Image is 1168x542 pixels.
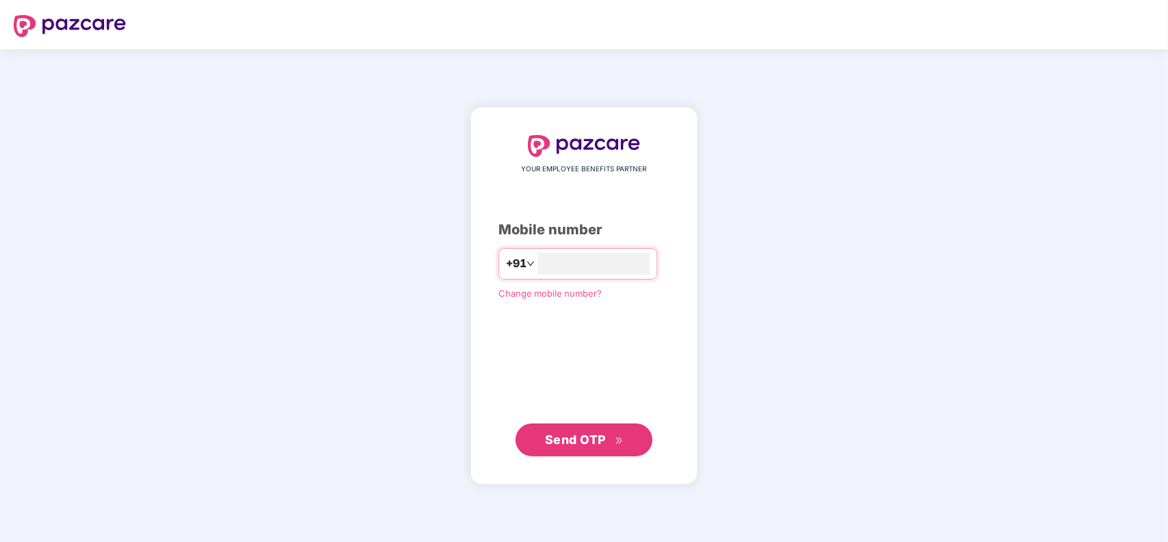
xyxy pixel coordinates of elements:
a: Change mobile number? [498,288,602,299]
span: YOUR EMPLOYEE BENEFITS PARTNER [522,164,647,175]
span: Send OTP [545,432,606,447]
img: logo [528,135,640,157]
span: double-right [615,436,624,445]
img: logo [14,15,126,37]
span: +91 [506,255,526,272]
button: Send OTPdouble-right [516,423,652,456]
div: Mobile number [498,219,670,241]
span: down [526,260,535,268]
